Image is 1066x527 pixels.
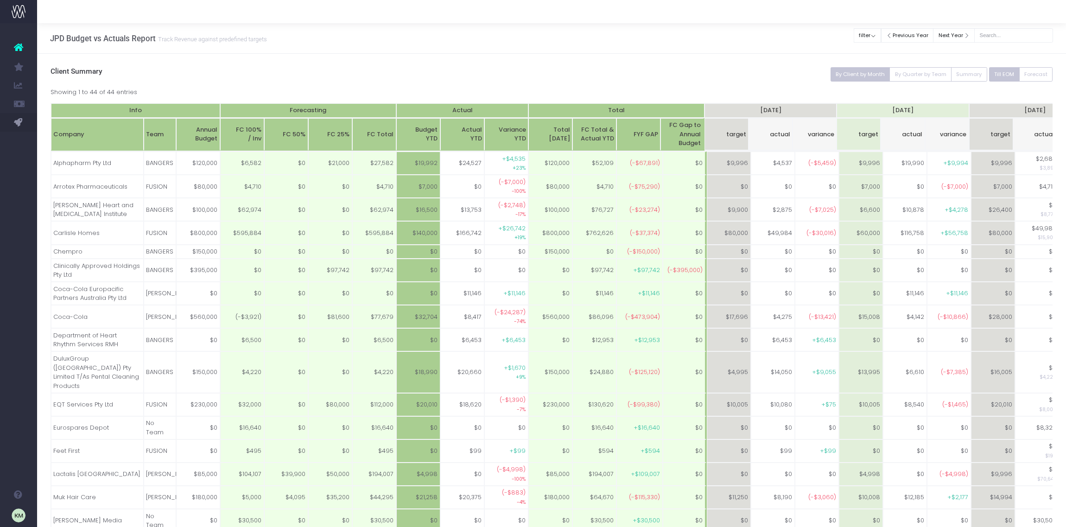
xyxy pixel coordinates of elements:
td: $0 [1015,305,1059,328]
th: FC Gap toAnnual Budget: activate to sort column ascending [660,118,704,151]
td: $0 [1015,282,1059,305]
th: FC 50%: activate to sort column ascending [264,118,308,151]
td: $120,000 [528,152,572,175]
td: $0 [883,259,927,282]
td: $6,500 [220,328,264,351]
td: $0 [1015,198,1059,221]
small: Track Revenue against predefined targets [156,34,267,43]
td: $18,620 [440,393,484,416]
td: $8,540 [883,393,927,416]
td: $97,742 [572,259,616,282]
td: $0 [707,282,751,305]
span: target [726,130,746,139]
td: $116,758 [883,221,927,244]
td: FUSION [144,221,176,244]
small: $15,900 [1038,233,1056,241]
th: Annual Budget: activate to sort column ascending [176,118,220,151]
td: $10,080 [751,393,795,416]
td: $97,742 [352,259,396,282]
td: $0 [751,245,795,259]
td: $60,000 [839,221,883,244]
button: filter [854,28,881,43]
td: $20,010 [971,393,1015,416]
td: $77,679 [352,305,396,328]
td: $0 [396,282,440,305]
td: $0 [883,328,927,351]
td: $14,050 [751,351,795,393]
td: $0 [839,245,883,259]
td: $0 [308,175,352,198]
td: $4,537 [751,152,795,175]
td: $230,000 [176,393,220,416]
td: $0 [707,175,751,198]
span: +$56,758 [940,229,968,238]
td: $0 [528,328,572,351]
span: +$9,994 [943,159,968,168]
td: $800,000 [176,221,220,244]
td: $10,878 [883,198,927,221]
td: $86,096 [572,305,616,328]
span: +$11,146 [946,289,968,298]
td: $0 [663,282,707,305]
td: $120,000 [176,152,220,175]
th: Team: activate to sort column ascending [144,118,176,151]
button: Forecast [1019,67,1053,82]
span: target [858,130,878,139]
td: $0 [663,245,707,259]
td: $0 [707,328,751,351]
span: (-$2,748) [498,201,526,210]
td: $6,500 [352,328,396,351]
button: By Quarter by Team [889,67,952,82]
td: $0 [751,259,795,282]
span: (-$7,000) [499,178,526,187]
div: Small button group [989,67,1053,82]
span: +$26,742 [498,224,526,233]
td: $762,626 [572,221,616,244]
td: $4,710 [220,175,264,198]
span: +$9,055 [812,368,836,377]
span: (-$67,891) [630,159,660,168]
td: $0 [795,259,839,282]
td: Carlisle Homes [51,221,144,244]
input: Search... [974,28,1053,43]
td: $11,146 [440,282,484,305]
td: $20,660 [440,351,484,393]
td: Arrotex Pharmaceuticals [51,175,144,198]
td: BANGERS [144,152,176,175]
td: $6,600 [839,198,883,221]
span: Client Summary [51,67,102,76]
td: $49,984 [1015,221,1059,244]
td: $0 [663,305,707,328]
td: $0 [484,245,528,259]
td: $0 [264,221,308,244]
td: $0 [572,245,616,259]
th: FC 100%/ Inv: activate to sort column ascending [220,118,264,151]
td: Coca-Cola Europacific Partners Australia Pty Ltd [51,282,144,305]
td: $0 [264,245,308,259]
td: $4,995 [707,351,751,393]
td: $76,727 [572,198,616,221]
td: $9,996 [707,152,751,175]
td: $7,000 [396,175,440,198]
span: actual [902,130,922,139]
td: $4,275 [751,305,795,328]
td: $0 [220,259,264,282]
span: (-$30,016) [806,229,836,238]
span: (-$24,287) [495,308,526,317]
span: +$4,535 [502,154,526,164]
td: $0 [883,245,927,259]
td: $4,142 [883,305,927,328]
td: $595,884 [220,221,264,244]
td: $97,742 [308,259,352,282]
td: [PERSON_NAME] [144,282,176,305]
th: [DATE] [837,103,969,118]
button: Till EOM [989,67,1020,82]
td: $150,000 [528,245,572,259]
td: $7,000 [971,175,1015,198]
small: -74% [514,317,526,325]
td: Alphapharm Pty Ltd [51,152,144,175]
td: $0 [352,245,396,259]
td: $395,000 [176,259,220,282]
td: $0 [308,328,352,351]
span: (-$7,000) [941,182,968,191]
